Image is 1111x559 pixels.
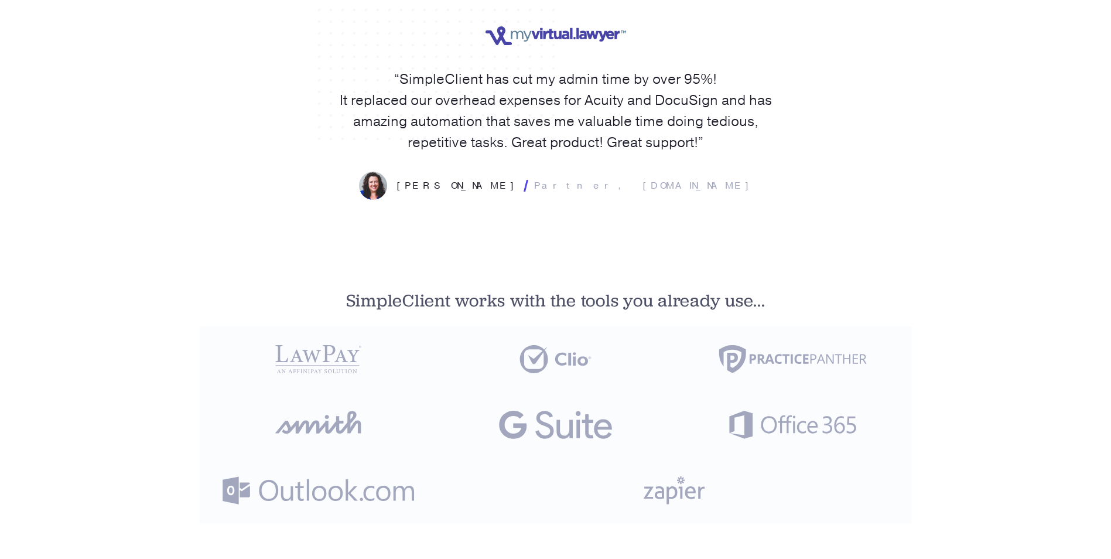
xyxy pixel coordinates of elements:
[331,69,781,153] p: “SimpleClient has cut my admin time by over 95%! It replaced our overhead expenses for Acuity and...
[534,179,753,193] div: Partner, [DOMAIN_NAME]
[693,411,893,439] svg: Office 365
[456,411,655,439] svg: G Suite
[218,345,418,373] svg: LawPay
[486,22,626,50] svg: MyVirtual.Lawyer
[396,179,518,193] div: [PERSON_NAME]
[275,411,361,434] svg: Smith.ai
[218,476,418,505] svg: Outlook
[599,476,749,505] svg: Zapier
[200,294,912,308] p: SimpleClient works with the tools you already use...
[359,172,387,200] img: Laura O'Bryan, Founder of MyVirtual.Lawyer
[693,345,893,373] svg: PracticePanther
[456,345,655,373] svg: Clio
